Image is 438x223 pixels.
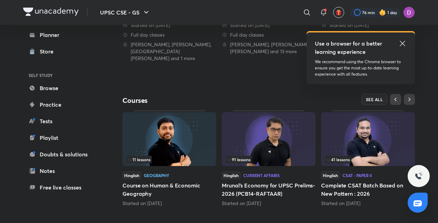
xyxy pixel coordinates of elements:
a: Store [23,45,103,58]
span: Hinglish [222,172,240,179]
div: Started on 7 May 2024 [321,22,415,29]
h5: Mrunal’s Economy for UPSC Prelims-2026 (PCB14-RAFTAAR) [222,181,316,198]
div: Started on Sep 8 [321,200,415,207]
div: infocontainer [325,156,411,163]
div: Started on 31 Jul 2025 [122,22,216,29]
a: Planner [23,28,103,42]
span: 11 lessons [128,157,150,162]
img: Thumbnail [321,112,415,166]
div: left [226,156,311,163]
div: Complete CSAT Batch Based on New Pattern : 2026 [321,110,415,206]
div: infosection [226,156,311,163]
img: avatar [336,9,342,16]
a: Notes [23,164,103,178]
span: 41 lessons [327,157,350,162]
button: SEE ALL [361,94,388,105]
div: Full day classes [222,31,316,38]
div: left [325,156,411,163]
img: Deepti Yadav [403,7,415,18]
span: Hinglish [122,172,141,179]
div: CSAT - Paper II [342,173,372,177]
div: Full day classes [122,31,216,38]
a: Free live classes [23,181,103,194]
div: Course on Human & Economic Geography [122,110,216,206]
img: ttu [415,172,423,180]
a: Tests [23,114,103,128]
div: Store [40,47,58,56]
div: infosection [325,156,411,163]
a: Playlist [23,131,103,145]
button: UPSC CSE - GS [96,6,155,19]
button: avatar [333,7,344,18]
p: We recommend using the Chrome browser to ensure you get the most up-to-date learning experience w... [315,59,407,77]
div: infosection [127,156,212,163]
div: infocontainer [226,156,311,163]
img: Thumbnail [122,112,216,166]
img: streak [379,9,386,16]
div: Started on 26 Jun 2024 [222,22,316,29]
a: Doubts & solutions [23,147,103,161]
div: Current Affairs [243,173,280,177]
div: infocontainer [127,156,212,163]
div: Geography [144,173,169,177]
span: 91 lessons [227,157,250,162]
div: Mrunal’s Economy for UPSC Prelims-2026 (PCB14-RAFTAAR) [222,110,316,206]
h5: Complete CSAT Batch Based on New Pattern : 2026 [321,181,415,198]
h6: ME [23,205,103,217]
img: Thumbnail [222,112,316,166]
div: Started on Jul 17 [222,200,316,207]
span: SEE ALL [366,97,383,102]
span: Hinglish [321,172,340,179]
h5: Use a browser for a better learning experience [315,39,384,56]
h4: Courses [122,96,269,105]
div: Sudarshan Gurjar, Arti Chhawari, Madhukar Kotawe and 1 more [122,41,216,62]
div: Started on Sep 22 [122,200,216,207]
a: Practice [23,98,103,111]
div: Paras Chitkara, Navdeep Singh, Sudarshan Gurjar and 13 more [222,41,316,55]
h6: SELF STUDY [23,69,103,81]
div: left [127,156,212,163]
h5: Course on Human & Economic Geography [122,181,216,198]
a: Company Logo [23,8,79,18]
img: Company Logo [23,8,79,16]
a: Browse [23,81,103,95]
